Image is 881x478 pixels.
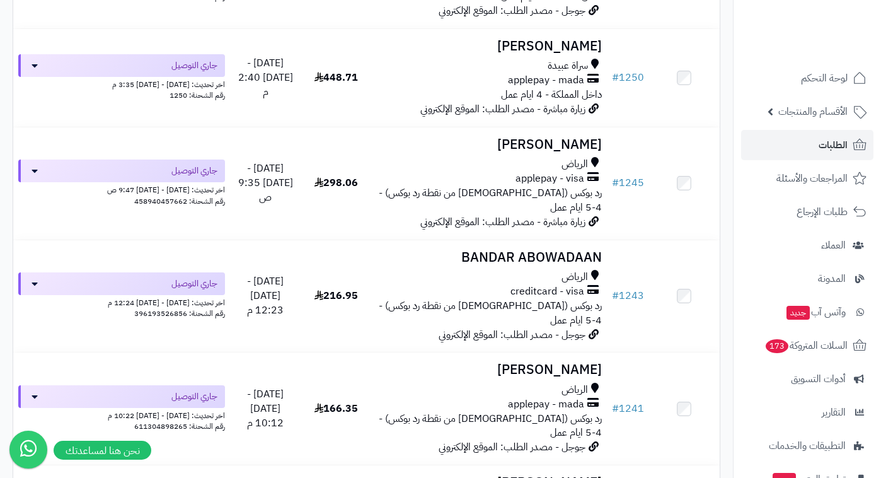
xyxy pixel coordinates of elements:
span: # [612,401,619,416]
a: المراجعات والأسئلة [741,163,873,194]
span: [DATE] - [DATE] 2:40 م [238,55,293,100]
span: [DATE] - [DATE] 9:35 ص [238,161,293,205]
a: المدونة [741,264,873,294]
span: جوجل - مصدر الطلب: الموقع الإلكتروني [439,327,585,342]
div: اخر تحديث: [DATE] - [DATE] 9:47 ص [18,182,225,195]
span: الأقسام والمنتجات [778,103,848,120]
span: المراجعات والأسئلة [776,170,848,187]
a: أدوات التسويق [741,364,873,394]
a: الطلبات [741,130,873,160]
h3: BANDAR ABOWADAAN [377,250,602,265]
a: السلات المتروكة173 [741,330,873,361]
span: جوجل - مصدر الطلب: الموقع الإلكتروني [439,440,585,455]
div: اخر تحديث: [DATE] - [DATE] 3:35 م [18,77,225,90]
span: الرياض [561,270,588,284]
a: #1250 [612,70,644,85]
span: applepay - mada [508,73,584,88]
span: 173 [766,339,788,353]
span: الرياض [561,383,588,397]
span: 298.06 [314,175,358,190]
span: [DATE] - [DATE] 10:12 م [247,387,284,431]
span: رقم الشحنة: 611304898265 [134,421,225,432]
span: أدوات التسويق [791,370,846,388]
span: رقم الشحنة: 458940457662 [134,195,225,207]
span: جاري التوصيل [171,59,217,72]
a: العملاء [741,230,873,260]
div: اخر تحديث: [DATE] - [DATE] 10:22 م [18,408,225,421]
span: creditcard - visa [510,284,584,299]
span: applepay - visa [515,172,584,186]
a: وآتس آبجديد [741,297,873,327]
h3: [PERSON_NAME] [377,39,602,54]
span: 448.71 [314,70,358,85]
a: لوحة التحكم [741,63,873,93]
a: طلبات الإرجاع [741,197,873,227]
span: التطبيقات والخدمات [769,437,846,455]
span: سراة عبيدة [548,59,588,73]
a: #1243 [612,288,644,303]
span: الرياض [561,157,588,172]
a: التطبيقات والخدمات [741,431,873,461]
span: طلبات الإرجاع [797,203,848,221]
span: [DATE] - [DATE] 12:23 م [247,274,284,318]
span: لوحة التحكم [801,69,848,87]
h3: [PERSON_NAME] [377,363,602,377]
span: السلات المتروكة [764,337,848,354]
a: #1245 [612,175,644,190]
div: اخر تحديث: [DATE] - [DATE] 12:24 م [18,295,225,308]
span: رد بوكس ([DEMOGRAPHIC_DATA] من نقطة رد بوكس) - 4-5 ايام عمل [379,411,602,441]
span: وآتس آب [785,303,846,321]
h3: [PERSON_NAME] [377,137,602,152]
span: العملاء [821,236,846,254]
a: التقارير [741,397,873,428]
span: applepay - mada [508,397,584,412]
span: جاري التوصيل [171,165,217,177]
span: رقم الشحنة: 396193526856 [134,308,225,319]
span: رد بوكس ([DEMOGRAPHIC_DATA] من نقطة رد بوكس) - 4-5 ايام عمل [379,298,602,328]
span: رقم الشحنة: 1250 [170,90,225,101]
span: جوجل - مصدر الطلب: الموقع الإلكتروني [439,3,585,18]
span: التقارير [822,404,846,421]
img: logo-2.png [795,35,869,62]
span: 216.95 [314,288,358,303]
span: # [612,70,619,85]
span: المدونة [818,270,846,288]
a: #1241 [612,401,644,416]
span: زيارة مباشرة - مصدر الطلب: الموقع الإلكتروني [420,102,585,117]
span: 166.35 [314,401,358,416]
span: # [612,175,619,190]
span: زيارة مباشرة - مصدر الطلب: الموقع الإلكتروني [420,214,585,230]
span: رد بوكس ([DEMOGRAPHIC_DATA] من نقطة رد بوكس) - 4-5 ايام عمل [379,185,602,215]
span: جاري التوصيل [171,277,217,290]
span: # [612,288,619,303]
span: جديد [786,306,810,320]
span: داخل المملكة - 4 ايام عمل [501,87,602,102]
span: جاري التوصيل [171,390,217,403]
span: الطلبات [819,136,848,154]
